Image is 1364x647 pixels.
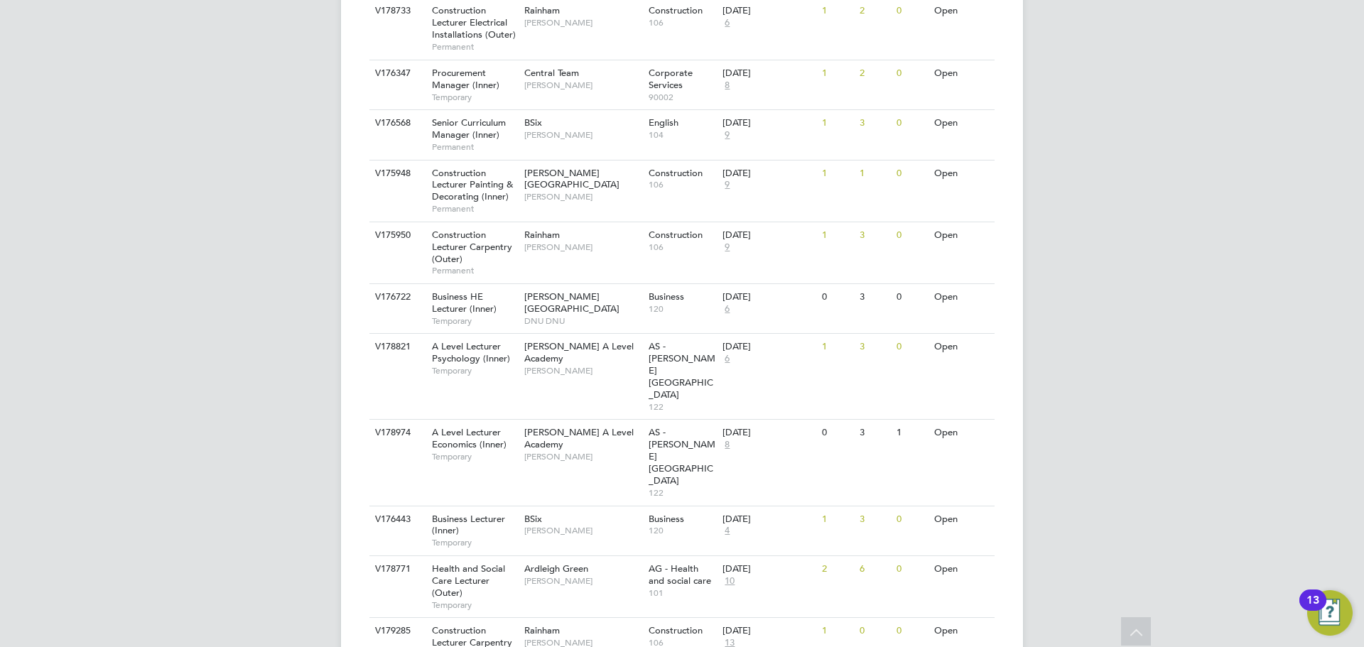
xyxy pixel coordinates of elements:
[524,290,619,315] span: [PERSON_NAME][GEOGRAPHIC_DATA]
[722,353,732,365] span: 6
[372,334,421,360] div: V178821
[722,179,732,191] span: 9
[649,624,703,636] span: Construction
[856,60,893,87] div: 2
[432,451,517,462] span: Temporary
[818,60,855,87] div: 1
[1307,590,1353,636] button: Open Resource Center, 13 new notifications
[893,222,930,249] div: 0
[818,556,855,582] div: 2
[722,575,737,587] span: 10
[524,340,634,364] span: [PERSON_NAME] A Level Academy
[524,4,560,16] span: Rainham
[722,67,815,80] div: [DATE]
[649,303,716,315] span: 120
[856,506,893,533] div: 3
[722,341,815,353] div: [DATE]
[722,80,732,92] span: 8
[372,110,421,136] div: V176568
[432,426,507,450] span: A Level Lecturer Economics (Inner)
[372,556,421,582] div: V178771
[818,161,855,187] div: 1
[524,365,642,376] span: [PERSON_NAME]
[818,334,855,360] div: 1
[432,116,506,141] span: Senior Curriculum Manager (Inner)
[649,401,716,413] span: 122
[524,575,642,587] span: [PERSON_NAME]
[432,365,517,376] span: Temporary
[722,525,732,537] span: 4
[722,117,815,129] div: [DATE]
[818,222,855,249] div: 1
[893,60,930,87] div: 0
[372,161,421,187] div: V175948
[649,17,716,28] span: 106
[649,179,716,190] span: 106
[856,161,893,187] div: 1
[818,284,855,310] div: 0
[649,340,715,401] span: AS - [PERSON_NAME][GEOGRAPHIC_DATA]
[856,222,893,249] div: 3
[893,161,930,187] div: 0
[649,487,716,499] span: 122
[649,426,715,486] span: AS - [PERSON_NAME][GEOGRAPHIC_DATA]
[372,60,421,87] div: V176347
[432,4,516,40] span: Construction Lecturer Electrical Installations (Outer)
[856,284,893,310] div: 3
[524,451,642,462] span: [PERSON_NAME]
[893,284,930,310] div: 0
[372,506,421,533] div: V176443
[722,241,732,254] span: 9
[524,624,560,636] span: Rainham
[524,513,542,525] span: BSix
[856,618,893,644] div: 0
[893,618,930,644] div: 0
[524,191,642,202] span: [PERSON_NAME]
[432,67,499,91] span: Procurement Manager (Inner)
[722,427,815,439] div: [DATE]
[649,290,684,303] span: Business
[722,291,815,303] div: [DATE]
[893,506,930,533] div: 0
[722,303,732,315] span: 6
[931,222,992,249] div: Open
[818,420,855,446] div: 0
[649,587,716,599] span: 101
[856,334,893,360] div: 3
[818,506,855,533] div: 1
[372,618,421,644] div: V179285
[432,340,510,364] span: A Level Lecturer Psychology (Inner)
[722,129,732,141] span: 9
[432,315,517,327] span: Temporary
[432,141,517,153] span: Permanent
[893,420,930,446] div: 1
[856,110,893,136] div: 3
[649,92,716,103] span: 90002
[931,60,992,87] div: Open
[524,67,579,79] span: Central Team
[931,284,992,310] div: Open
[931,506,992,533] div: Open
[649,513,684,525] span: Business
[722,563,815,575] div: [DATE]
[432,203,517,214] span: Permanent
[432,599,517,611] span: Temporary
[722,625,815,637] div: [DATE]
[524,116,542,129] span: BSix
[649,525,716,536] span: 120
[893,110,930,136] div: 0
[1306,600,1319,619] div: 13
[931,334,992,360] div: Open
[524,17,642,28] span: [PERSON_NAME]
[524,80,642,91] span: [PERSON_NAME]
[524,562,588,575] span: Ardleigh Green
[432,513,505,537] span: Business Lecturer (Inner)
[893,334,930,360] div: 0
[524,167,619,191] span: [PERSON_NAME][GEOGRAPHIC_DATA]
[432,562,505,599] span: Health and Social Care Lecturer (Outer)
[893,556,930,582] div: 0
[432,167,513,203] span: Construction Lecturer Painting & Decorating (Inner)
[432,537,517,548] span: Temporary
[524,229,560,241] span: Rainham
[818,110,855,136] div: 1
